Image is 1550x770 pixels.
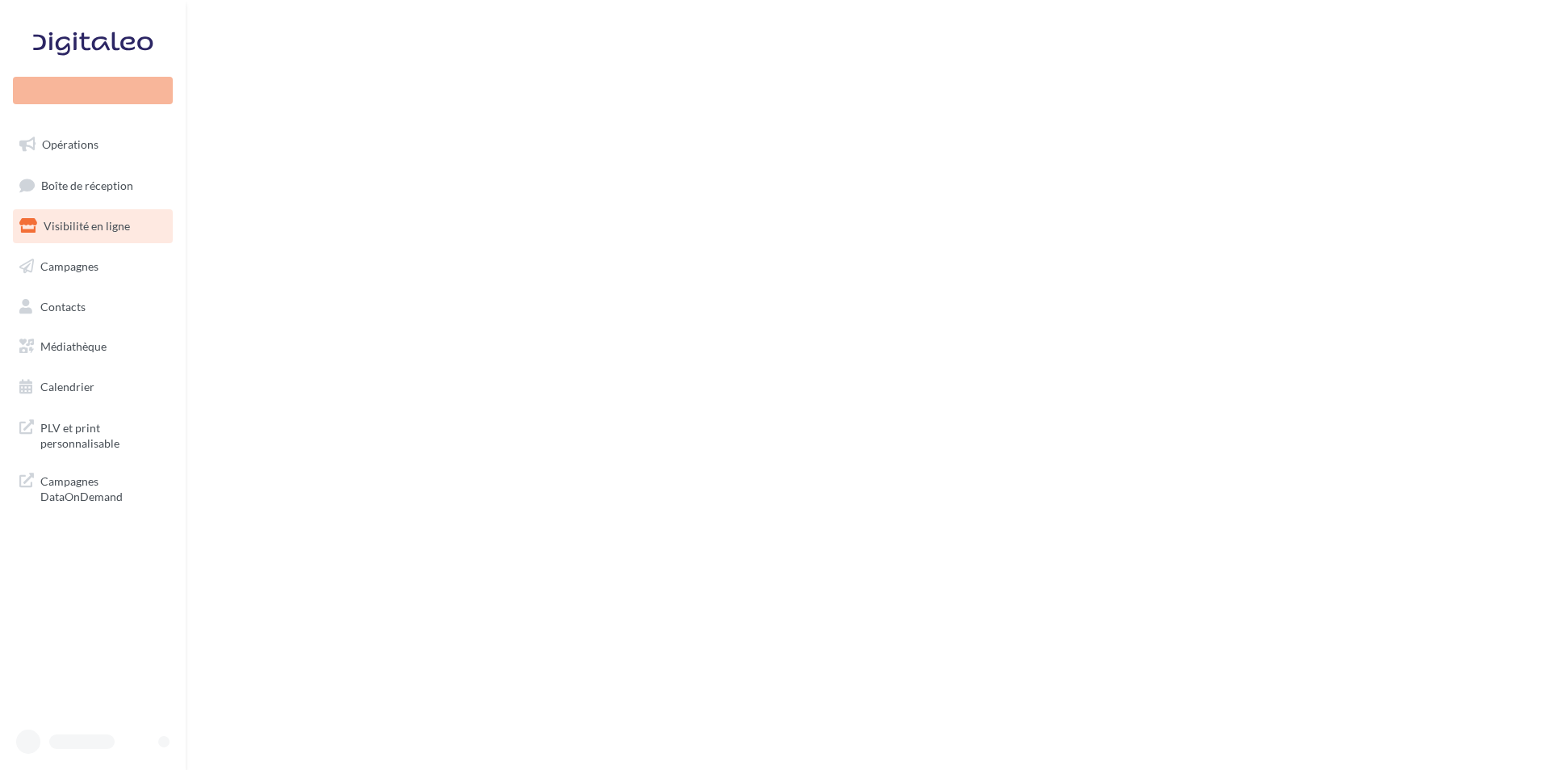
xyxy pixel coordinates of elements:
[10,168,176,203] a: Boîte de réception
[10,410,176,458] a: PLV et print personnalisable
[42,137,98,151] span: Opérations
[10,209,176,243] a: Visibilité en ligne
[41,178,133,191] span: Boîte de réception
[40,470,166,505] span: Campagnes DataOnDemand
[40,417,166,452] span: PLV et print personnalisable
[40,339,107,353] span: Médiathèque
[44,219,130,233] span: Visibilité en ligne
[10,464,176,511] a: Campagnes DataOnDemand
[40,380,94,393] span: Calendrier
[10,290,176,324] a: Contacts
[40,259,98,273] span: Campagnes
[10,128,176,162] a: Opérations
[10,370,176,404] a: Calendrier
[10,250,176,284] a: Campagnes
[13,77,173,104] div: Nouvelle campagne
[40,299,86,313] span: Contacts
[10,330,176,364] a: Médiathèque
